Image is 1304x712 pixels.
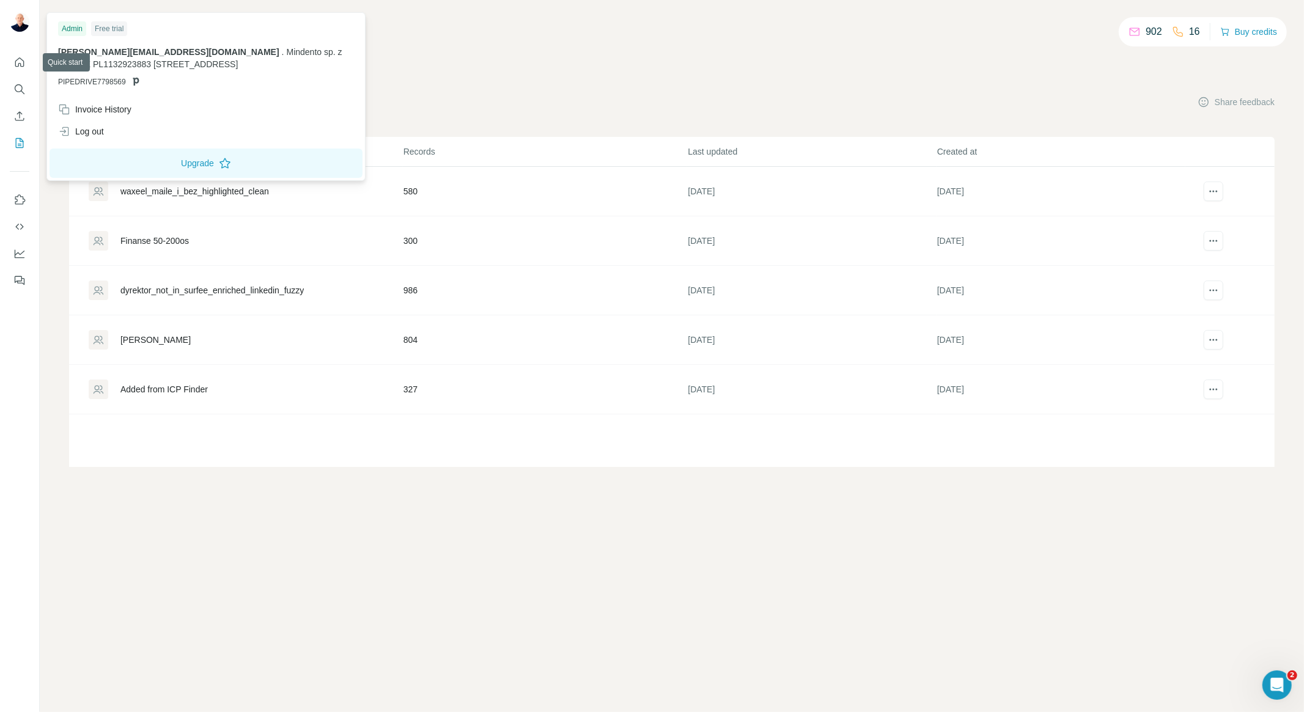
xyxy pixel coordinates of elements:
td: [DATE] [937,315,1185,365]
div: Free trial [91,21,127,36]
span: [PERSON_NAME][EMAIL_ADDRESS][DOMAIN_NAME] [58,47,279,57]
button: Use Surfe on LinkedIn [10,189,29,211]
td: [DATE] [687,216,936,266]
button: Upgrade [50,149,363,178]
td: [DATE] [937,266,1185,315]
button: actions [1204,380,1223,399]
button: My lists [10,132,29,154]
td: 300 [403,216,688,266]
button: Quick start [10,51,29,73]
span: . [282,47,284,57]
div: dyrektor_not_in_surfee_enriched_linkedin_fuzzy [120,284,304,296]
button: Dashboard [10,243,29,265]
button: Buy credits [1220,23,1277,40]
td: [DATE] [687,266,936,315]
td: 804 [403,315,688,365]
button: actions [1204,281,1223,300]
td: [DATE] [937,365,1185,414]
div: Invoice History [58,103,131,116]
span: 2 [1287,670,1297,680]
div: Finanse 50-200os [120,235,189,247]
td: [DATE] [687,365,936,414]
button: Share feedback [1198,96,1275,108]
div: waxeel_maile_i_bez_highlighted_clean [120,185,269,197]
div: Admin [58,21,86,36]
iframe: Intercom live chat [1262,670,1292,700]
p: Created at [937,145,1185,158]
td: [DATE] [687,167,936,216]
p: 16 [1189,24,1200,39]
img: Avatar [10,12,29,32]
td: [DATE] [687,315,936,365]
button: actions [1204,182,1223,201]
td: [DATE] [937,167,1185,216]
button: actions [1204,231,1223,251]
button: Use Surfe API [10,216,29,238]
div: Log out [58,125,104,138]
div: [PERSON_NAME] [120,334,191,346]
td: 580 [403,167,688,216]
span: PIPEDRIVE7798569 [58,76,126,87]
td: 986 [403,266,688,315]
p: 902 [1146,24,1162,39]
p: Last updated [688,145,935,158]
td: 327 [403,365,688,414]
p: Records [403,145,687,158]
button: Search [10,78,29,100]
div: Added from ICP Finder [120,383,208,395]
button: Feedback [10,270,29,292]
td: [DATE] [937,216,1185,266]
button: actions [1204,330,1223,350]
button: Enrich CSV [10,105,29,127]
